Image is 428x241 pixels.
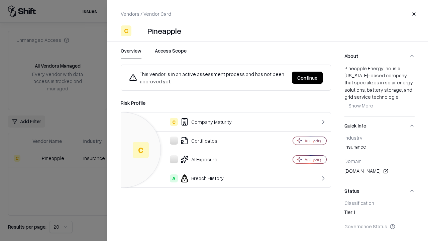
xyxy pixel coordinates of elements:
span: ... [399,94,402,100]
button: About [344,47,415,65]
button: Overview [121,47,141,59]
button: Status [344,182,415,200]
span: + Show More [344,102,373,108]
div: C [121,25,131,36]
div: A [170,174,178,182]
img: Pineapple [134,25,145,36]
div: Quick Info [344,135,415,182]
div: Tier 1 [344,209,415,218]
div: Analyzing [305,157,323,162]
button: Access Scope [155,47,187,59]
div: Classification [344,200,415,206]
div: Analyzing [305,138,323,144]
div: Company Maturity [126,118,270,126]
div: C [170,118,178,126]
button: Continue [292,72,323,84]
div: Domain [344,158,415,164]
div: AI Exposure [126,155,270,163]
div: Industry [344,135,415,141]
div: Breach History [126,174,270,182]
div: Governance Status [344,223,415,229]
div: [DOMAIN_NAME] [344,167,415,175]
p: Vendors / Vendor Card [121,10,171,17]
div: Pineapple Energy Inc. is a [US_STATE]-based company that specializes in solar energy solutions, b... [344,65,415,111]
div: Risk Profile [121,99,331,107]
div: Certificates [126,137,270,145]
div: This vendor is in an active assessment process and has not been approved yet. [129,70,287,85]
div: C [133,142,149,158]
div: insurance [344,143,415,153]
div: About [344,65,415,116]
div: Pineapple [147,25,181,36]
button: Quick Info [344,117,415,135]
button: + Show More [344,100,373,111]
